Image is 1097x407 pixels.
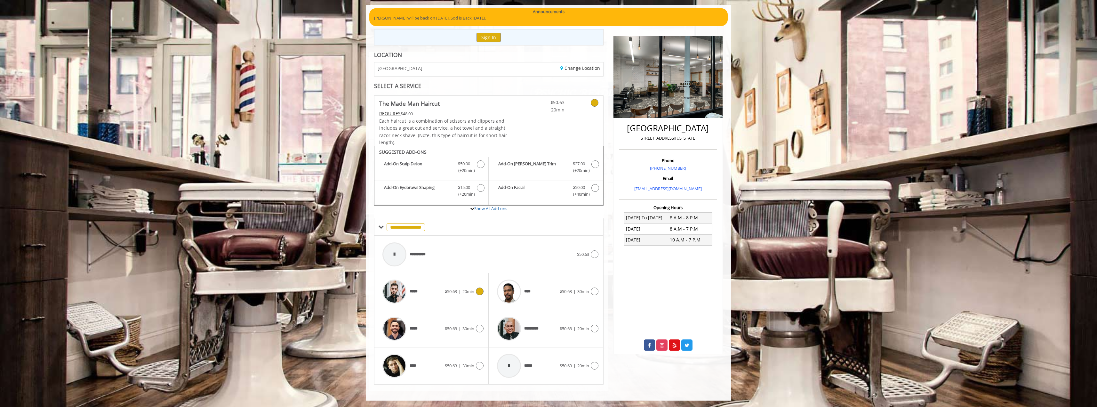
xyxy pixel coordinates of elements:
td: 8 A.M - 7 P.M [668,224,712,234]
b: Add-On Facial [498,184,566,198]
b: SUGGESTED ADD-ONS [379,149,427,155]
span: $27.00 [573,160,585,167]
span: $50.63 [445,326,457,331]
span: | [573,326,576,331]
span: 20min [577,363,589,369]
div: $48.00 [379,110,508,117]
a: [PHONE_NUMBER] [650,165,686,171]
span: 30min [462,363,474,369]
span: 20min [527,106,565,113]
td: 10 A.M - 7 P.M [668,234,712,245]
h3: Phone [621,158,716,163]
label: Add-On Eyebrows Shaping [378,184,485,199]
span: 30min [577,289,589,294]
a: [EMAIL_ADDRESS][DOMAIN_NAME] [634,186,702,191]
td: [DATE] [624,234,668,245]
span: (+20min ) [569,167,588,174]
span: $15.00 [458,184,470,191]
span: Each haircut is a combination of scissors and clippers and includes a great cut and service, a ho... [379,118,507,145]
span: 20min [462,289,474,294]
span: 20min [577,326,589,331]
td: [DATE] [624,224,668,234]
td: 8 A.M - 8 P.M [668,212,712,223]
h2: [GEOGRAPHIC_DATA] [621,124,716,133]
span: $50.63 [560,289,572,294]
span: $50.00 [573,184,585,191]
b: LOCATION [374,51,402,59]
b: Add-On [PERSON_NAME] Trim [498,160,566,174]
b: Add-On Scalp Detox [384,160,452,174]
span: | [573,363,576,369]
span: $50.00 [458,160,470,167]
a: Show All Add-ons [474,206,507,211]
span: This service needs some Advance to be paid before we block your appointment [379,110,401,117]
label: Add-On Scalp Detox [378,160,485,175]
span: | [459,326,461,331]
span: $50.63 [577,251,589,257]
p: [PERSON_NAME] will be back on [DATE]. Sod is Back [DATE]. [374,15,723,21]
span: $50.63 [560,326,572,331]
b: The Made Man Haircut [379,99,440,108]
span: (+20min ) [455,191,474,198]
p: [STREET_ADDRESS][US_STATE] [621,135,716,142]
h3: Email [621,176,716,181]
span: (+20min ) [455,167,474,174]
td: [DATE] To [DATE] [624,212,668,223]
span: $50.63 [560,363,572,369]
span: | [573,289,576,294]
span: [GEOGRAPHIC_DATA] [378,66,422,71]
label: Add-On Facial [492,184,600,199]
h3: Opening Hours [619,205,717,210]
span: | [459,289,461,294]
label: Add-On Beard Trim [492,160,600,175]
span: $50.63 [445,289,457,294]
div: The Made Man Haircut Add-onS [374,146,604,206]
button: Sign In [476,33,501,42]
a: Change Location [560,65,600,71]
b: Add-On Eyebrows Shaping [384,184,452,198]
span: 30min [462,326,474,331]
span: (+40min ) [569,191,588,198]
span: | [459,363,461,369]
div: SELECT A SERVICE [374,83,604,89]
span: $50.63 [445,363,457,369]
b: Announcements [533,8,565,15]
span: $50.63 [527,99,565,106]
